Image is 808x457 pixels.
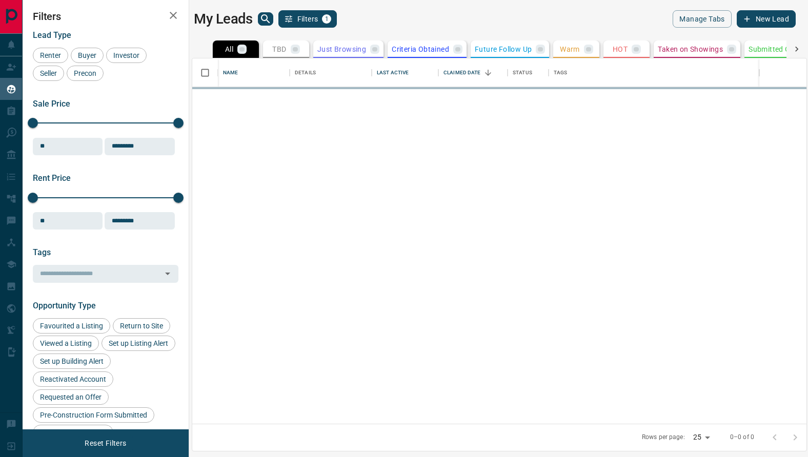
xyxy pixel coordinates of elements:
[272,46,286,53] p: TBD
[110,51,143,59] span: Investor
[74,51,100,59] span: Buyer
[194,11,253,27] h1: My Leads
[513,58,532,87] div: Status
[36,339,95,347] span: Viewed a Listing
[549,58,759,87] div: Tags
[481,66,495,80] button: Sort
[33,425,113,440] div: Requested a Viewing
[377,58,409,87] div: Last Active
[71,48,104,63] div: Buyer
[105,339,172,347] span: Set up Listing Alert
[33,407,154,423] div: Pre-Construction Form Submitted
[218,58,290,87] div: Name
[70,69,100,77] span: Precon
[36,411,151,419] span: Pre-Construction Form Submitted
[372,58,438,87] div: Last Active
[33,371,113,387] div: Reactivated Account
[33,301,96,310] span: Opportunity Type
[749,46,802,53] p: Submitted Offer
[78,434,133,452] button: Reset Filters
[113,318,170,334] div: Return to Site
[475,46,532,53] p: Future Follow Up
[554,58,568,87] div: Tags
[689,430,714,445] div: 25
[642,433,685,442] p: Rows per page:
[258,12,273,26] button: search button
[278,10,337,28] button: Filters1
[613,46,628,53] p: HOT
[36,322,107,330] span: Favourited a Listing
[33,318,110,334] div: Favourited a Listing
[106,48,147,63] div: Investor
[33,66,64,81] div: Seller
[36,69,60,77] span: Seller
[730,433,754,442] p: 0–0 of 0
[102,336,175,351] div: Set up Listing Alert
[223,58,238,87] div: Name
[225,46,233,53] p: All
[438,58,508,87] div: Claimed Date
[33,247,51,257] span: Tags
[116,322,167,330] span: Return to Site
[33,10,178,23] h2: Filters
[36,357,107,365] span: Set up Building Alert
[33,354,111,369] div: Set up Building Alert
[33,336,99,351] div: Viewed a Listing
[36,375,110,383] span: Reactivated Account
[508,58,549,87] div: Status
[33,48,68,63] div: Renter
[36,393,105,401] span: Requested an Offer
[160,266,175,281] button: Open
[317,46,366,53] p: Just Browsing
[323,15,330,23] span: 1
[443,58,481,87] div: Claimed Date
[36,428,110,437] span: Requested a Viewing
[560,46,580,53] p: Warm
[392,46,449,53] p: Criteria Obtained
[658,46,723,53] p: Taken on Showings
[36,51,65,59] span: Renter
[33,30,71,40] span: Lead Type
[67,66,104,81] div: Precon
[737,10,796,28] button: New Lead
[290,58,372,87] div: Details
[295,58,316,87] div: Details
[33,173,71,183] span: Rent Price
[673,10,731,28] button: Manage Tabs
[33,99,70,109] span: Sale Price
[33,389,109,405] div: Requested an Offer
